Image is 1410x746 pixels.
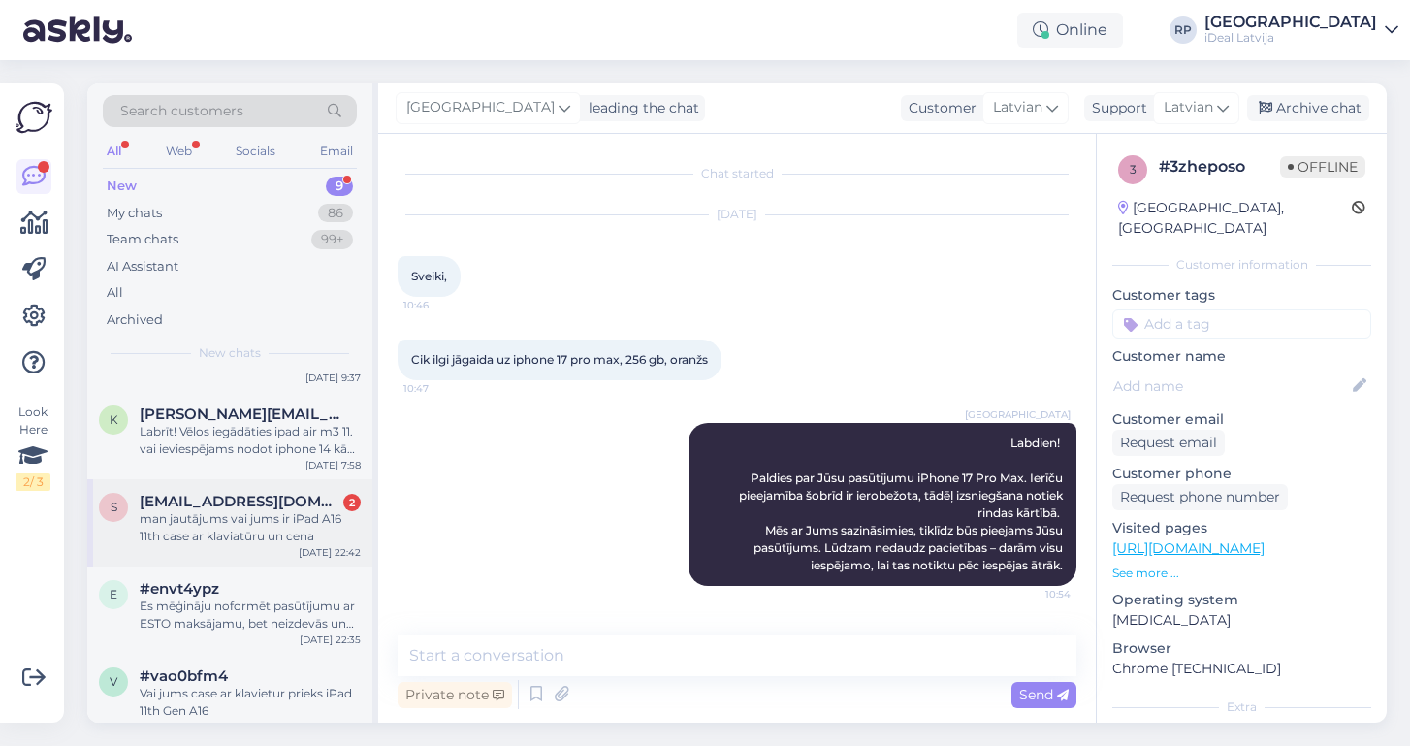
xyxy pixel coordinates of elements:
div: RP [1170,16,1197,44]
div: My chats [107,204,162,223]
input: Add name [1113,375,1349,397]
div: Private note [398,682,512,708]
p: Chrome [TECHNICAL_ID] [1112,659,1371,679]
div: [DATE] 22:42 [299,545,361,560]
span: New chats [199,344,261,362]
div: Archive chat [1247,95,1369,121]
div: 9 [326,177,353,196]
div: Chat started [398,165,1076,182]
span: e [110,587,117,601]
div: New [107,177,137,196]
span: Latvian [1164,97,1213,118]
span: 10:46 [403,298,476,312]
div: Online [1017,13,1123,48]
div: Vai jums case ar klavietur prieks iPad 11th Gen A16 [140,685,361,720]
span: 3 [1130,162,1137,177]
div: Archived [107,310,163,330]
div: 86 [318,204,353,223]
a: [URL][DOMAIN_NAME] [1112,539,1265,557]
input: Add a tag [1112,309,1371,339]
div: [DATE] [398,206,1076,223]
span: Latvian [993,97,1042,118]
span: [GEOGRAPHIC_DATA] [406,97,555,118]
div: iDeal Latvija [1204,30,1377,46]
div: AI Assistant [107,257,178,276]
div: Support [1084,98,1147,118]
div: Extra [1112,698,1371,716]
div: # 3zheposo [1159,155,1280,178]
span: 10:47 [403,381,476,396]
span: #vao0bfm4 [140,667,228,685]
div: leading the chat [581,98,699,118]
div: Customer information [1112,256,1371,274]
span: 10:54 [998,587,1071,601]
span: [GEOGRAPHIC_DATA] [965,407,1071,422]
div: Team chats [107,230,178,249]
img: Askly Logo [16,99,52,136]
p: See more ... [1112,565,1371,582]
div: Customer [901,98,977,118]
span: Search customers [120,101,243,121]
a: [GEOGRAPHIC_DATA]iDeal Latvija [1204,15,1398,46]
div: [GEOGRAPHIC_DATA], [GEOGRAPHIC_DATA] [1118,198,1352,239]
div: Es mēģināju noformēt pasūtījumu ar ESTO maksājamu, bet neizdevās un tagad pie maniem pasūtījumiem... [140,598,361,632]
span: Sveiki, [411,269,447,283]
div: [DATE] 21:45 [301,720,361,734]
div: [DATE] 22:35 [300,632,361,647]
div: 99+ [311,230,353,249]
div: Socials [232,139,279,164]
span: snepstsreinis@gmail.com [140,493,341,510]
span: k [110,412,118,427]
span: s [111,500,117,514]
p: Customer phone [1112,464,1371,484]
span: #envt4ypz [140,580,219,598]
div: Request email [1112,430,1225,456]
div: All [103,139,125,164]
div: All [107,283,123,303]
div: [DATE] 7:58 [305,458,361,472]
p: Customer email [1112,409,1371,430]
div: Email [316,139,357,164]
div: Web [162,139,196,164]
p: Visited pages [1112,518,1371,538]
div: [DATE] 9:37 [305,371,361,385]
div: [GEOGRAPHIC_DATA] [1204,15,1377,30]
p: [MEDICAL_DATA] [1112,610,1371,631]
p: Operating system [1112,590,1371,610]
span: Offline [1280,156,1365,178]
div: 2 [343,494,361,511]
span: Send [1019,686,1069,703]
div: Request phone number [1112,484,1288,510]
div: Labrīt! Vēlos iegādāties ipad air m3 11. vai ieviespējams nodot iphone 14 kā daļu no samaksas. [140,423,361,458]
p: Customer name [1112,346,1371,367]
div: Look Here [16,404,50,491]
p: Browser [1112,638,1371,659]
div: 2 / 3 [16,473,50,491]
p: Customer tags [1112,285,1371,306]
span: kaspars.dimants@inbox.lv [140,405,341,423]
span: v [110,674,117,689]
div: man jautājums vai jums ir iPad A16 11th case ar klaviatūru un cena [140,510,361,545]
span: Cik ilgi jāgaida uz iphone 17 pro max, 256 gb, oranžs [411,352,708,367]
